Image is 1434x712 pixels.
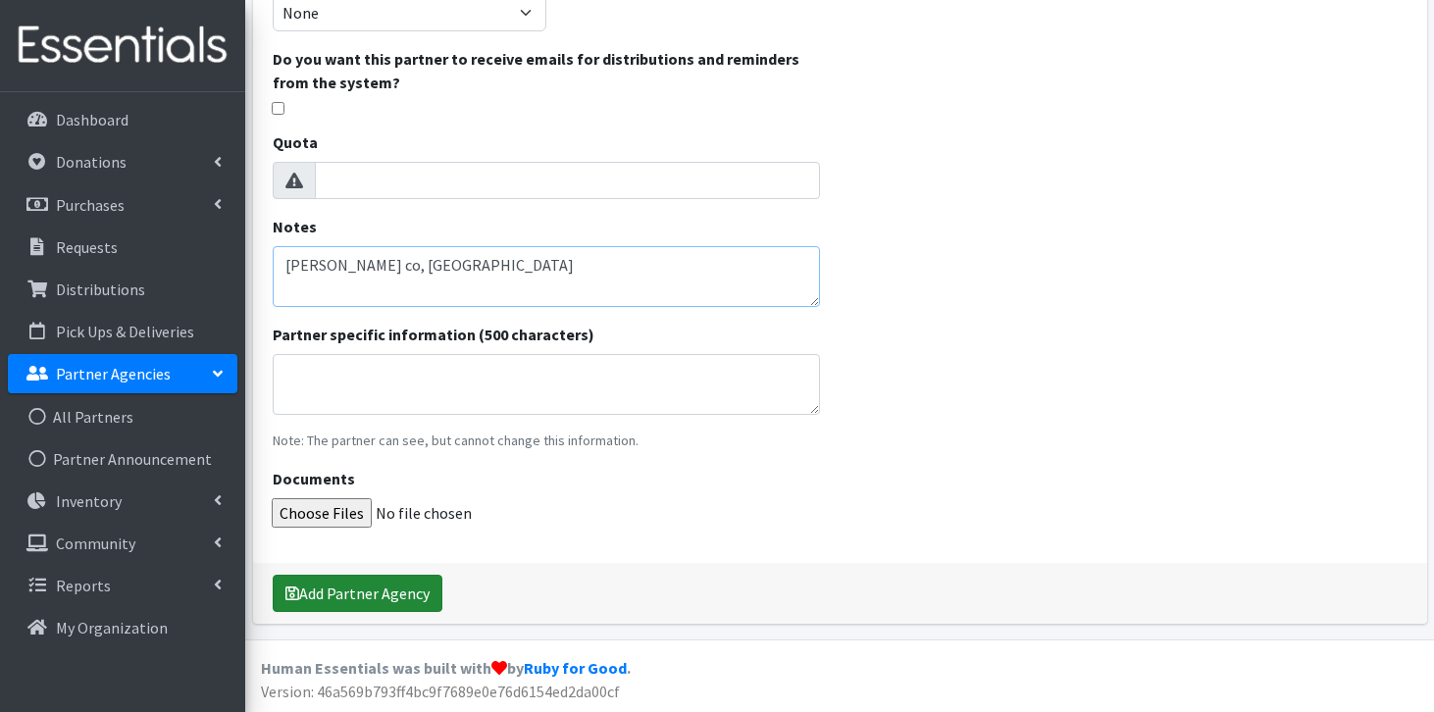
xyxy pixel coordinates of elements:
[8,354,237,393] a: Partner Agencies
[56,534,135,553] p: Community
[56,491,122,511] p: Inventory
[273,215,317,238] label: Notes
[8,524,237,563] a: Community
[273,431,821,451] p: Note: The partner can see, but cannot change this information.
[273,47,821,94] label: Do you want this partner to receive emails for distributions and reminders from the system?
[524,658,627,678] a: Ruby for Good
[8,228,237,267] a: Requests
[8,270,237,309] a: Distributions
[8,482,237,521] a: Inventory
[56,280,145,299] p: Distributions
[261,658,631,678] strong: Human Essentials was built with by .
[273,467,355,490] label: Documents
[56,110,128,129] p: Dashboard
[8,397,237,436] a: All Partners
[8,439,237,479] a: Partner Announcement
[56,152,127,172] p: Donations
[8,100,237,139] a: Dashboard
[56,618,168,637] p: My Organization
[56,237,118,257] p: Requests
[273,575,442,612] button: Add Partner Agency
[8,185,237,225] a: Purchases
[273,323,594,346] label: Partner specific information (500 characters)
[8,312,237,351] a: Pick Ups & Deliveries
[56,195,125,215] p: Purchases
[56,576,111,595] p: Reports
[8,566,237,605] a: Reports
[8,608,237,647] a: My Organization
[8,142,237,181] a: Donations
[56,322,194,341] p: Pick Ups & Deliveries
[56,364,171,383] p: Partner Agencies
[8,13,237,78] img: HumanEssentials
[261,682,620,701] span: Version: 46a569b793ff4bc9f7689e0e76d6154ed2da00cf
[273,130,318,154] label: Quota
